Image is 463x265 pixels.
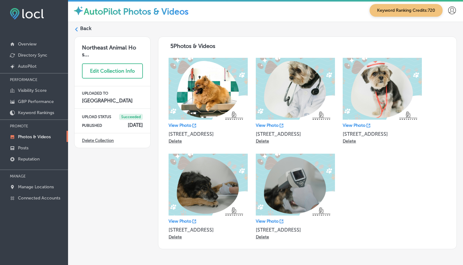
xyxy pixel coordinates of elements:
p: Keyword Rankings [18,110,54,115]
p: Delete [169,234,182,240]
img: Collection thumbnail [169,154,248,216]
img: fda3e92497d09a02dc62c9cd864e3231.png [10,8,44,19]
p: Photos & Videos [18,134,51,139]
p: UPLOAD STATUS [82,115,111,119]
span: 5 Photos & Videos [170,43,215,49]
p: AutoPilot [18,64,36,69]
p: [STREET_ADDRESS] [256,131,335,137]
p: Delete [256,234,269,240]
p: [STREET_ADDRESS] [169,227,248,233]
p: View Photo [256,123,279,128]
img: autopilot-icon [73,5,84,16]
p: UPLOADED TO [82,91,143,96]
span: Keyword Ranking Credits: 720 [370,4,443,17]
a: Delete Collection [82,138,114,143]
p: Directory Sync [18,53,47,58]
p: [STREET_ADDRESS] [169,131,248,137]
p: [STREET_ADDRESS] [343,131,422,137]
p: Manage Locations [18,184,54,190]
h3: Northeast Animal Hos... [75,37,150,58]
p: Visibility Score [18,88,47,93]
p: Delete [256,139,269,144]
a: View Photo [256,123,283,128]
p: View Photo [343,123,366,128]
span: Succeeded [119,114,143,120]
p: Overview [18,41,36,47]
p: Connected Accounts [18,195,60,201]
img: Collection thumbnail [256,58,335,120]
p: PUBLISHED [82,123,102,128]
p: View Photo [256,219,279,224]
a: View Photo [256,219,283,224]
label: AutoPilot Photos & Videos [84,6,189,17]
p: Reputation [18,156,40,162]
p: View Photo [169,219,191,224]
h4: [DATE] [128,122,143,128]
p: Posts [18,145,28,151]
a: View Photo [343,123,370,128]
img: Collection thumbnail [256,154,335,216]
img: Collection thumbnail [169,58,248,120]
a: View Photo [169,123,196,128]
p: Delete [343,139,356,144]
p: GBP Performance [18,99,54,104]
p: [STREET_ADDRESS] [256,227,335,233]
p: Delete [169,139,182,144]
a: View Photo [169,219,196,224]
h4: [GEOGRAPHIC_DATA] [82,98,143,104]
p: View Photo [169,123,191,128]
label: Back [80,25,92,32]
img: Collection thumbnail [343,58,422,120]
button: Edit Collection Info [82,63,143,79]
